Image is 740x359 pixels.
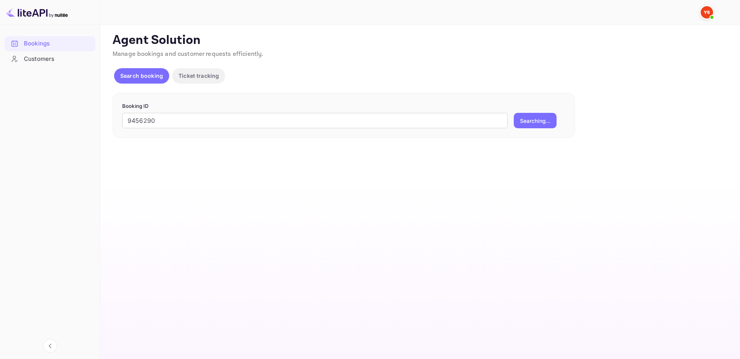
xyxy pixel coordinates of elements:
div: Bookings [24,39,91,48]
span: Manage bookings and customer requests efficiently. [113,50,264,58]
a: Customers [5,52,95,66]
img: Yandex Support [701,6,713,18]
a: Bookings [5,36,95,50]
p: Booking ID [122,102,565,110]
div: Customers [5,52,95,67]
p: Search booking [120,72,163,80]
img: LiteAPI logo [6,6,68,18]
p: Agent Solution [113,33,726,48]
p: Ticket tracking [178,72,219,80]
div: Customers [24,55,91,64]
button: Collapse navigation [43,339,57,353]
div: Bookings [5,36,95,51]
button: Searching... [514,113,557,128]
input: Enter Booking ID (e.g., 63782194) [122,113,508,128]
